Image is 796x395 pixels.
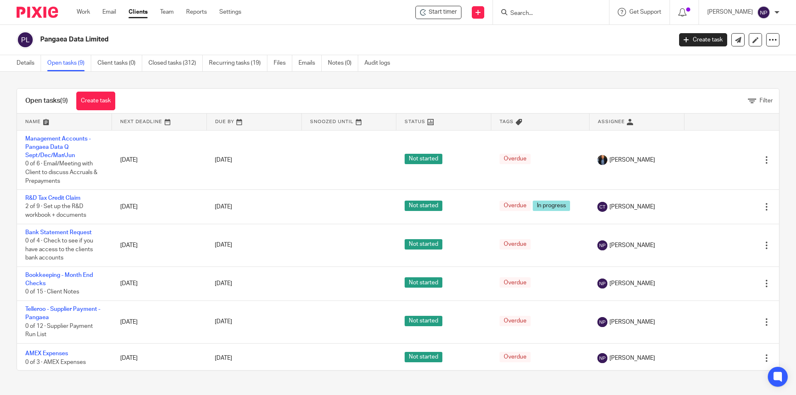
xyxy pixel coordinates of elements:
a: Create task [679,33,727,46]
span: Overdue [500,154,531,164]
img: svg%3E [597,240,607,250]
span: Overdue [500,201,531,211]
a: Details [17,55,41,71]
span: [DATE] [215,355,232,361]
td: [DATE] [112,343,207,373]
span: Get Support [629,9,661,15]
img: svg%3E [597,317,607,327]
span: [DATE] [215,204,232,210]
a: R&D Tax Credit Claim [25,195,80,201]
img: Pixie [17,7,58,18]
img: svg%3E [757,6,770,19]
span: Not started [405,316,442,326]
a: Bank Statement Request [25,230,92,235]
span: Start timer [429,8,457,17]
a: Client tasks (0) [97,55,142,71]
span: Not started [405,239,442,250]
span: Not started [405,277,442,288]
span: [PERSON_NAME] [609,354,655,362]
span: (9) [60,97,68,104]
h2: Pangaea Data Limited [40,35,541,44]
span: [PERSON_NAME] [609,318,655,326]
span: Overdue [500,239,531,250]
span: [PERSON_NAME] [609,203,655,211]
td: [DATE] [112,190,207,224]
a: Reports [186,8,207,16]
img: martin-hickman.jpg [597,155,607,165]
span: Overdue [500,352,531,362]
h1: Open tasks [25,97,68,105]
span: Not started [405,352,442,362]
td: [DATE] [112,130,207,190]
img: svg%3E [597,353,607,363]
a: Files [274,55,292,71]
span: [DATE] [215,242,232,248]
a: Create task [76,92,115,110]
span: Not started [405,154,442,164]
span: 2 of 9 · Set up the R&D workbook + documents [25,204,86,218]
img: svg%3E [597,279,607,288]
img: svg%3E [17,31,34,48]
a: Email [102,8,116,16]
span: [PERSON_NAME] [609,241,655,250]
a: Telleroo - Supplier Payment - Pangaea [25,306,100,320]
span: In progress [533,201,570,211]
img: svg%3E [597,202,607,212]
input: Search [510,10,584,17]
span: 0 of 15 · Client Notes [25,289,79,295]
a: Audit logs [364,55,396,71]
span: [DATE] [215,157,232,163]
span: 0 of 4 · Check to see if you have access to the clients bank accounts [25,238,93,261]
span: [DATE] [215,319,232,325]
span: Filter [760,98,773,104]
a: Notes (0) [328,55,358,71]
a: Management Accounts - Pangaea Data Q Sept/Dec/Mar/Jun [25,136,91,159]
span: Not started [405,201,442,211]
a: Closed tasks (312) [148,55,203,71]
td: [DATE] [112,267,207,300]
span: Status [405,119,425,124]
a: Recurring tasks (19) [209,55,267,71]
a: Emails [298,55,322,71]
a: Work [77,8,90,16]
a: Open tasks (9) [47,55,91,71]
span: Snoozed Until [310,119,354,124]
span: Overdue [500,316,531,326]
span: [PERSON_NAME] [609,156,655,164]
a: Settings [219,8,241,16]
td: [DATE] [112,300,207,343]
a: Team [160,8,174,16]
a: AMEX Expenses [25,351,68,356]
span: [DATE] [215,281,232,286]
span: Overdue [500,277,531,288]
a: Clients [129,8,148,16]
a: Bookkeeping - Month End Checks [25,272,93,286]
div: Pangaea Data Limited [415,6,461,19]
p: [PERSON_NAME] [707,8,753,16]
span: [PERSON_NAME] [609,279,655,288]
span: Tags [500,119,514,124]
span: 0 of 6 · Email/Meeting with Client to discuss Accruals & Prepayments [25,161,97,184]
span: 0 of 3 · AMEX Expenses [25,359,86,365]
td: [DATE] [112,224,207,267]
span: 0 of 12 · Supplier Payment Run List [25,323,93,338]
